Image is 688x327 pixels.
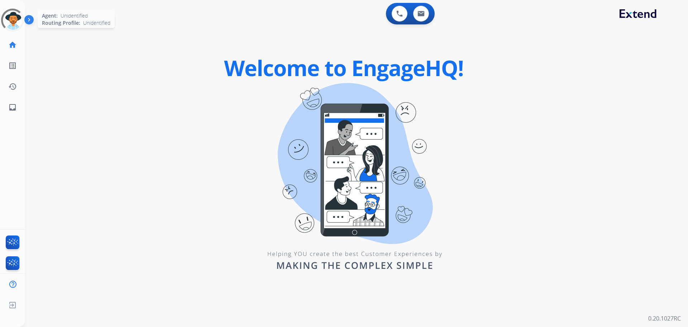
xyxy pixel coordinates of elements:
span: Routing Profile: [42,19,80,27]
mat-icon: inbox [8,103,17,112]
mat-icon: home [8,41,17,49]
mat-icon: list_alt [8,61,17,70]
p: 0.20.1027RC [648,314,681,323]
span: Unidentified [61,12,88,19]
span: Unidentified [83,19,110,27]
mat-icon: history [8,82,17,91]
span: Agent: [42,12,58,19]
